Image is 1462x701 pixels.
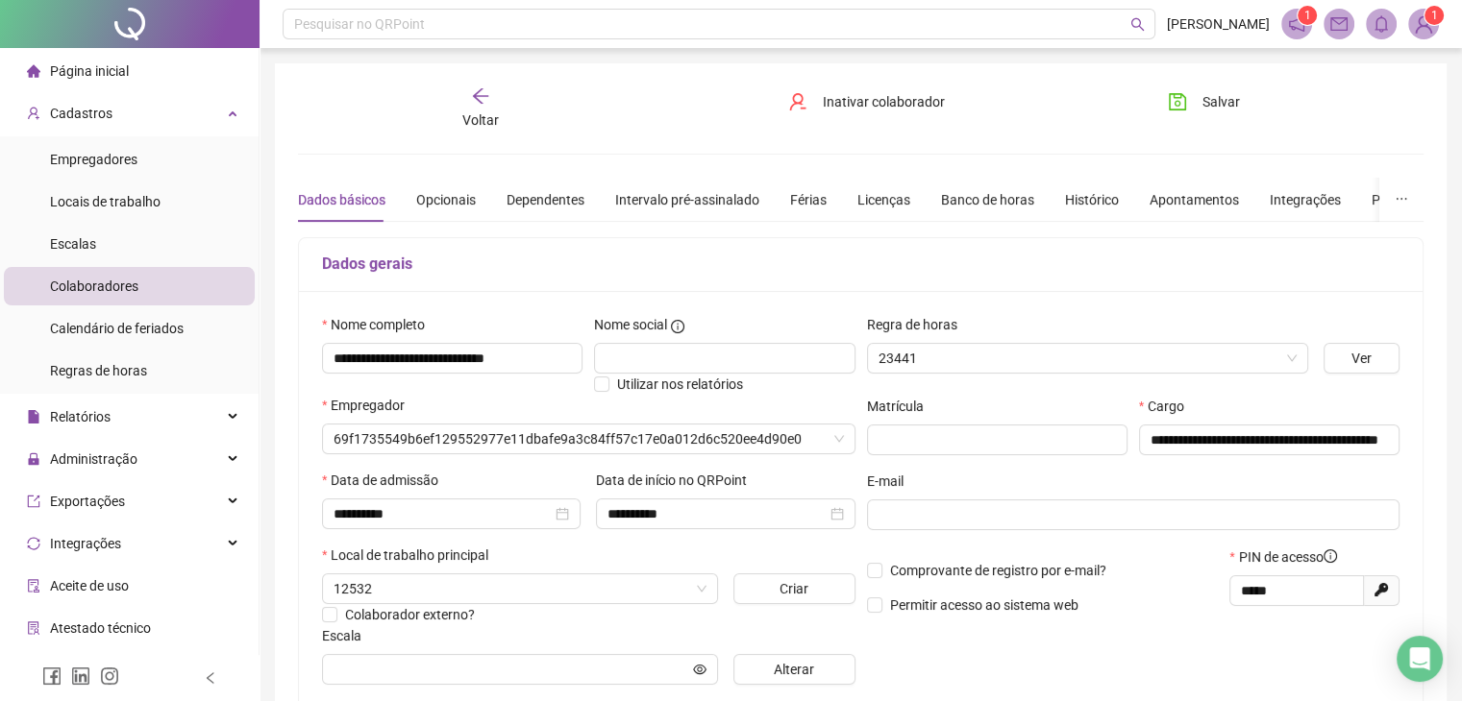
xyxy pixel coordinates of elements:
[50,236,96,252] span: Escalas
[50,152,137,167] span: Empregadores
[334,424,844,453] span: 69f1735549b6ef129552977e11dbafe9a3c84ff57c17e0a012d6c520ee4d90e0
[42,666,62,686] span: facebook
[1431,9,1438,22] span: 1
[322,544,501,566] label: Local de trabalho principal
[345,607,475,622] span: Colaborador externo?
[1202,91,1240,112] span: Salvar
[50,363,147,378] span: Regras de horas
[298,189,385,210] div: Dados básicos
[27,64,40,78] span: home
[100,666,119,686] span: instagram
[1330,15,1348,33] span: mail
[941,189,1034,210] div: Banco de horas
[322,470,451,491] label: Data de admissão
[322,314,437,335] label: Nome completo
[790,189,827,210] div: Férias
[50,321,184,336] span: Calendário de feriados
[50,451,137,467] span: Administração
[1139,396,1197,417] label: Cargo
[1324,549,1337,563] span: info-circle
[1373,15,1390,33] span: bell
[780,578,808,599] span: Criar
[322,395,417,416] label: Empregador
[27,107,40,120] span: user-add
[50,63,129,79] span: Página inicial
[50,494,125,509] span: Exportações
[322,253,1400,276] h5: Dados gerais
[594,314,667,335] span: Nome social
[867,314,970,335] label: Regra de horas
[774,86,959,117] button: Inativar colaborador
[693,663,706,676] span: eye
[50,106,112,121] span: Cadastros
[50,278,138,294] span: Colaboradores
[733,573,855,604] button: Criar
[204,671,217,685] span: left
[596,470,759,491] label: Data de início no QRPoint
[1153,86,1254,117] button: Salvar
[27,621,40,635] span: solution
[1150,189,1239,210] div: Apontamentos
[1425,6,1444,25] sup: Atualize o seu contato no menu Meus Dados
[1270,189,1341,210] div: Integrações
[867,471,916,492] label: E-mail
[1351,348,1372,369] span: Ver
[1065,189,1119,210] div: Histórico
[1130,17,1145,32] span: search
[50,536,121,551] span: Integrações
[857,189,910,210] div: Licenças
[322,625,374,646] label: Escala
[1324,343,1400,374] button: Ver
[334,574,706,603] span: 12532
[507,189,584,210] div: Dependentes
[733,654,855,685] button: Alterar
[671,320,684,333] span: info-circle
[1239,546,1337,568] span: PIN de acesso
[823,91,945,112] span: Inativar colaborador
[1409,10,1438,38] img: 78113
[471,86,490,106] span: arrow-left
[50,194,161,209] span: Locais de trabalho
[27,452,40,466] span: lock
[1168,92,1187,111] span: save
[890,563,1106,578] span: Comprovante de registro por e-mail?
[1397,636,1443,682] div: Open Intercom Messenger
[615,189,759,210] div: Intervalo pré-assinalado
[50,578,129,593] span: Aceite de uso
[27,579,40,592] span: audit
[50,409,111,424] span: Relatórios
[1395,192,1408,205] span: ellipsis
[879,344,1297,373] span: 23441
[71,666,90,686] span: linkedin
[27,537,40,550] span: sync
[1288,15,1305,33] span: notification
[416,189,476,210] div: Opcionais
[617,376,743,392] span: Utilizar nos relatórios
[867,396,936,417] label: Matrícula
[1372,189,1447,210] div: Preferências
[1304,9,1311,22] span: 1
[890,597,1078,613] span: Permitir acesso ao sistema web
[27,410,40,423] span: file
[27,495,40,508] span: export
[50,620,151,636] span: Atestado técnico
[1379,178,1424,222] button: ellipsis
[1298,6,1317,25] sup: 1
[1167,13,1270,35] span: [PERSON_NAME]
[774,659,814,680] span: Alterar
[462,112,499,128] span: Voltar
[788,92,807,111] span: user-delete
